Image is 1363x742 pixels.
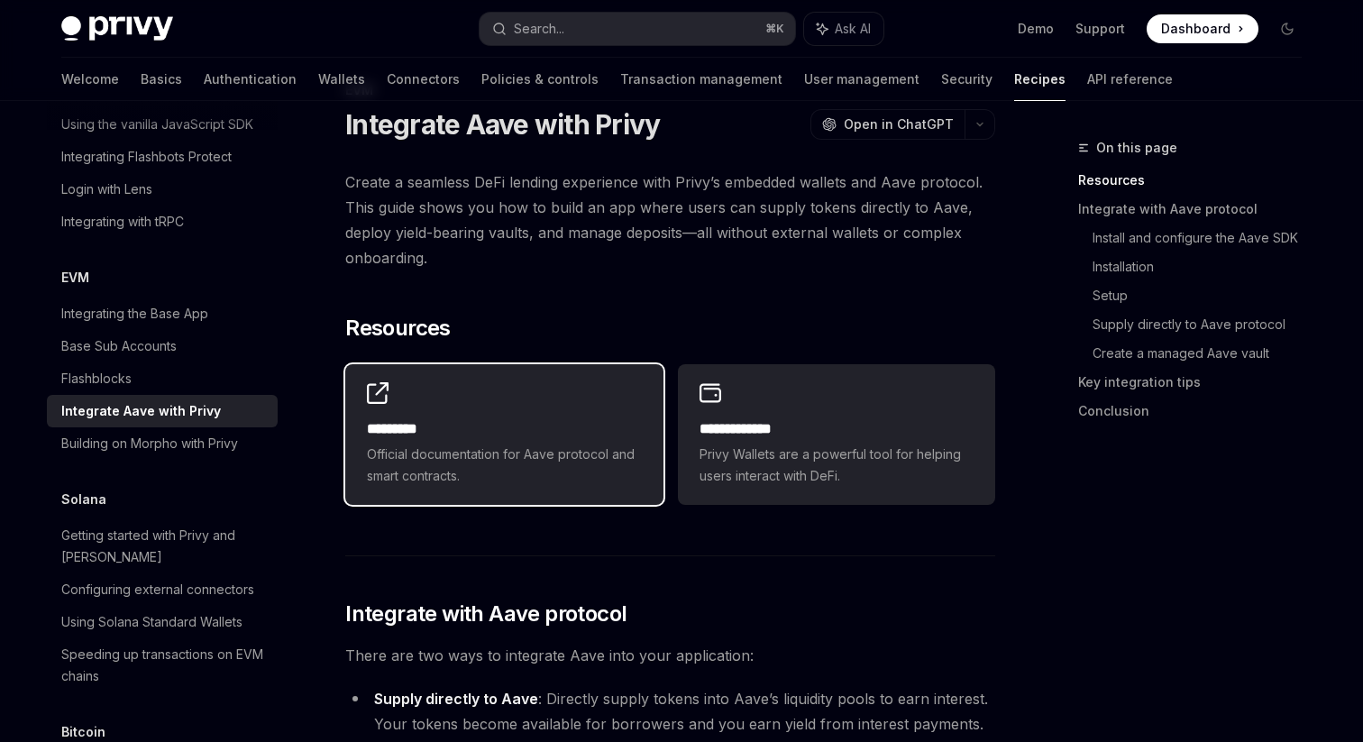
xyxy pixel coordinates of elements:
[47,427,278,460] a: Building on Morpho with Privy
[61,433,238,454] div: Building on Morpho with Privy
[804,58,919,101] a: User management
[61,179,152,200] div: Login with Lens
[1075,20,1125,38] a: Support
[835,20,871,38] span: Ask AI
[1093,224,1316,252] a: Install and configure the Aave SDK
[61,58,119,101] a: Welcome
[47,173,278,206] a: Login with Lens
[47,573,278,606] a: Configuring external connectors
[367,444,641,487] span: Official documentation for Aave protocol and smart contracts.
[810,109,965,140] button: Open in ChatGPT
[141,58,182,101] a: Basics
[1093,252,1316,281] a: Installation
[514,18,564,40] div: Search...
[47,395,278,427] a: Integrate Aave with Privy
[47,519,278,573] a: Getting started with Privy and [PERSON_NAME]
[61,335,177,357] div: Base Sub Accounts
[1078,166,1316,195] a: Resources
[1147,14,1258,43] a: Dashboard
[318,58,365,101] a: Wallets
[61,267,89,289] h5: EVM
[941,58,993,101] a: Security
[1273,14,1302,43] button: Toggle dark mode
[1078,195,1316,224] a: Integrate with Aave protocol
[61,525,267,568] div: Getting started with Privy and [PERSON_NAME]
[47,298,278,330] a: Integrating the Base App
[345,600,627,628] span: Integrate with Aave protocol
[345,364,663,505] a: **** ****Official documentation for Aave protocol and smart contracts.
[345,169,995,270] span: Create a seamless DeFi lending experience with Privy’s embedded wallets and Aave protocol. This g...
[61,146,232,168] div: Integrating Flashbots Protect
[61,16,173,41] img: dark logo
[387,58,460,101] a: Connectors
[47,606,278,638] a: Using Solana Standard Wallets
[1078,368,1316,397] a: Key integration tips
[47,206,278,238] a: Integrating with tRPC
[1014,58,1066,101] a: Recipes
[765,22,784,36] span: ⌘ K
[345,643,995,668] span: There are two ways to integrate Aave into your application:
[47,362,278,395] a: Flashblocks
[47,638,278,692] a: Speeding up transactions on EVM chains
[1018,20,1054,38] a: Demo
[1093,310,1316,339] a: Supply directly to Aave protocol
[47,141,278,173] a: Integrating Flashbots Protect
[61,644,267,687] div: Speeding up transactions on EVM chains
[1161,20,1230,38] span: Dashboard
[61,368,132,389] div: Flashblocks
[345,314,451,343] span: Resources
[620,58,782,101] a: Transaction management
[47,330,278,362] a: Base Sub Accounts
[61,489,106,510] h5: Solana
[1093,281,1316,310] a: Setup
[1093,339,1316,368] a: Create a managed Aave vault
[1087,58,1173,101] a: API reference
[374,690,538,708] strong: Supply directly to Aave
[61,611,242,633] div: Using Solana Standard Wallets
[61,579,254,600] div: Configuring external connectors
[1078,397,1316,426] a: Conclusion
[678,364,995,505] a: **** **** ***Privy Wallets are a powerful tool for helping users interact with DeFi.
[61,400,221,422] div: Integrate Aave with Privy
[204,58,297,101] a: Authentication
[804,13,883,45] button: Ask AI
[345,686,995,737] li: : Directly supply tokens into Aave’s liquidity pools to earn interest. Your tokens become availab...
[61,211,184,233] div: Integrating with tRPC
[1096,137,1177,159] span: On this page
[700,444,974,487] span: Privy Wallets are a powerful tool for helping users interact with DeFi.
[61,303,208,325] div: Integrating the Base App
[345,108,660,141] h1: Integrate Aave with Privy
[844,115,954,133] span: Open in ChatGPT
[481,58,599,101] a: Policies & controls
[480,13,795,45] button: Search...⌘K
